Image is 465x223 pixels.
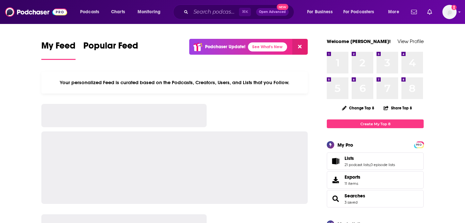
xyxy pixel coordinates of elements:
[327,119,424,128] a: Create My Top 8
[307,7,333,17] span: For Business
[345,174,360,180] span: Exports
[303,7,341,17] button: open menu
[327,190,424,207] span: Searches
[442,5,457,19] button: Show profile menu
[107,7,129,17] a: Charts
[256,8,289,16] button: Open AdvancedNew
[338,104,378,112] button: Change Top 8
[179,5,300,19] div: Search podcasts, credits, & more...
[345,181,360,186] span: 11 items
[329,157,342,166] a: Lists
[327,171,424,189] a: Exports
[345,193,365,199] a: Searches
[408,6,419,17] a: Show notifications dropdown
[76,7,108,17] button: open menu
[277,4,288,10] span: New
[388,7,399,17] span: More
[138,7,160,17] span: Monitoring
[425,6,435,17] a: Show notifications dropdown
[384,7,407,17] button: open menu
[339,7,384,17] button: open menu
[442,5,457,19] span: Logged in as megcassidy
[327,38,391,44] a: Welcome [PERSON_NAME]!
[239,8,251,16] span: ⌘ K
[329,175,342,184] span: Exports
[248,42,287,51] a: See What's New
[111,7,125,17] span: Charts
[343,7,374,17] span: For Podcasters
[383,102,412,114] button: Share Top 8
[5,6,67,18] img: Podchaser - Follow, Share and Rate Podcasts
[451,5,457,10] svg: Add a profile image
[205,44,245,50] p: Podchaser Update!
[442,5,457,19] img: User Profile
[133,7,169,17] button: open menu
[80,7,99,17] span: Podcasts
[345,200,357,205] a: 3 saved
[337,142,353,148] div: My Pro
[327,152,424,170] span: Lists
[415,142,423,147] a: PRO
[345,155,395,161] a: Lists
[41,40,76,55] span: My Feed
[41,40,76,60] a: My Feed
[345,162,370,167] a: 21 podcast lists
[329,194,342,203] a: Searches
[83,40,138,55] span: Popular Feed
[370,162,395,167] a: 0 episode lists
[398,38,424,44] a: View Profile
[191,7,239,17] input: Search podcasts, credits, & more...
[259,10,286,14] span: Open Advanced
[345,155,354,161] span: Lists
[83,40,138,60] a: Popular Feed
[41,72,308,94] div: Your personalized Feed is curated based on the Podcasts, Creators, Users, and Lists that you Follow.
